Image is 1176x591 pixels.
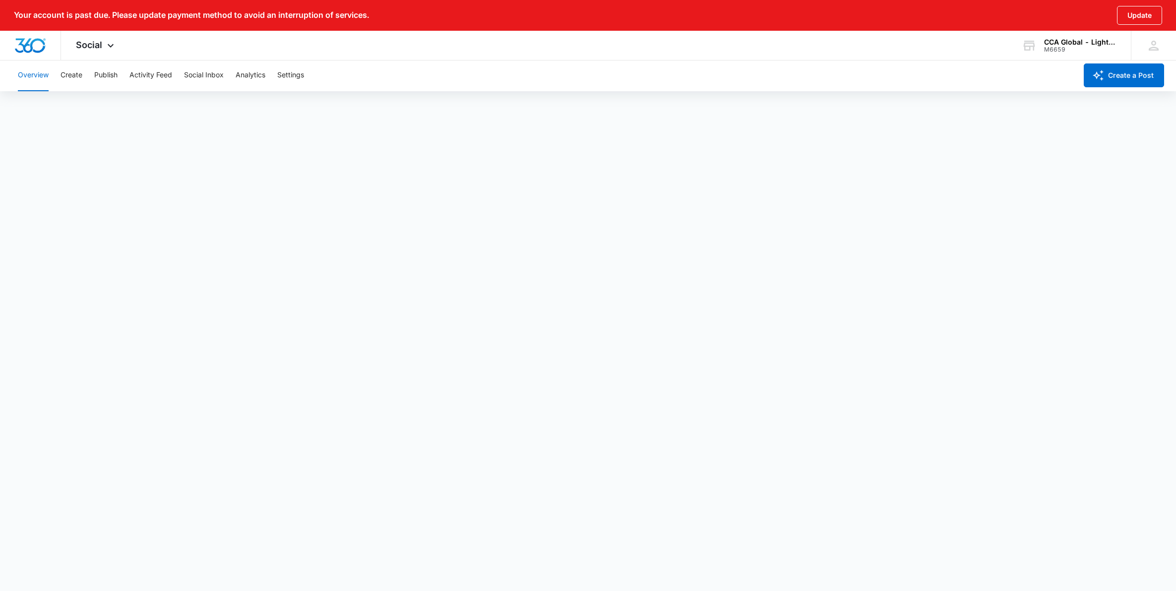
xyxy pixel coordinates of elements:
p: Your account is past due. Please update payment method to avoid an interruption of services. [14,10,369,20]
div: account id [1044,46,1116,53]
button: Overview [18,59,49,91]
button: Publish [94,59,118,91]
button: Social Inbox [184,59,224,91]
div: Social [61,31,131,60]
button: Create a Post [1084,63,1164,87]
div: account name [1044,38,1116,46]
button: Update [1117,6,1162,25]
button: Activity Feed [129,59,172,91]
button: Settings [277,59,304,91]
button: Analytics [236,59,265,91]
button: Create [61,59,82,91]
span: Social [76,40,102,50]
